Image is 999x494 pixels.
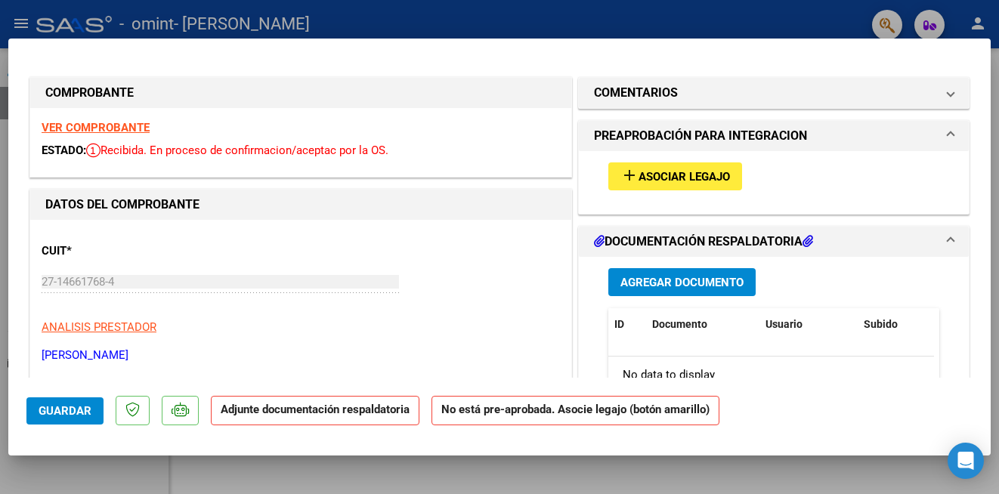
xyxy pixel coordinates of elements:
[42,144,86,157] span: ESTADO:
[42,121,150,134] a: VER COMPROBANTE
[579,121,969,151] mat-expansion-panel-header: PREAPROBACIÓN PARA INTEGRACION
[45,85,134,100] strong: COMPROBANTE
[45,197,199,211] strong: DATOS DEL COMPROBANTE
[864,318,898,330] span: Subido
[614,318,624,330] span: ID
[431,396,719,425] strong: No está pre-aprobada. Asocie legajo (botón amarillo)
[608,162,742,190] button: Asociar Legajo
[639,170,730,184] span: Asociar Legajo
[765,318,803,330] span: Usuario
[948,443,984,479] div: Open Intercom Messenger
[42,347,560,364] p: [PERSON_NAME]
[26,397,104,425] button: Guardar
[42,242,197,260] p: CUIT
[594,233,813,251] h1: DOCUMENTACIÓN RESPALDATORIA
[86,144,388,157] span: Recibida. En proceso de confirmacion/aceptac por la OS.
[608,357,934,394] div: No data to display
[579,151,969,214] div: PREAPROBACIÓN PARA INTEGRACION
[646,308,759,341] datatable-header-cell: Documento
[594,84,678,102] h1: COMENTARIOS
[579,78,969,108] mat-expansion-panel-header: COMENTARIOS
[608,308,646,341] datatable-header-cell: ID
[858,308,933,341] datatable-header-cell: Subido
[620,276,744,289] span: Agregar Documento
[652,318,707,330] span: Documento
[608,268,756,296] button: Agregar Documento
[759,308,858,341] datatable-header-cell: Usuario
[579,227,969,257] mat-expansion-panel-header: DOCUMENTACIÓN RESPALDATORIA
[42,320,156,334] span: ANALISIS PRESTADOR
[594,127,807,145] h1: PREAPROBACIÓN PARA INTEGRACION
[221,403,410,416] strong: Adjunte documentación respaldatoria
[39,404,91,418] span: Guardar
[620,166,639,184] mat-icon: add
